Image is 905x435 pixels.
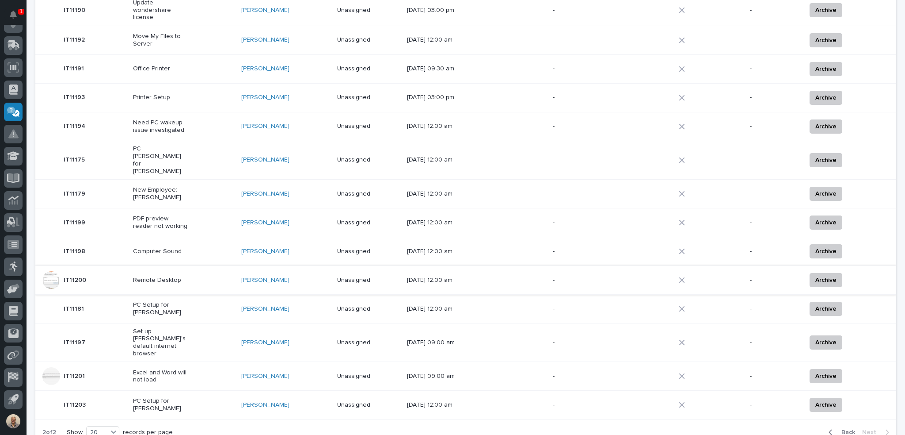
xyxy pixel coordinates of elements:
[750,373,799,380] p: -
[35,208,896,237] tr: IT11199IT11199 PDF preview reader not working[PERSON_NAME] Unassigned[DATE] 12:00 am--Archive
[815,217,837,228] span: Archive
[815,5,837,15] span: Archive
[810,62,842,76] button: Archive
[133,301,188,316] p: PC Setup for [PERSON_NAME]
[35,141,896,179] tr: IT11175IT11175 PC [PERSON_NAME] for [PERSON_NAME][PERSON_NAME] Unassigned[DATE] 12:00 am--Archive
[810,119,842,134] button: Archive
[810,244,842,258] button: Archive
[337,277,392,284] p: Unassigned
[553,190,608,198] p: -
[133,119,188,134] p: Need PC wakeup issue investigated
[64,275,88,284] p: IT11200
[750,156,799,164] p: -
[337,156,392,164] p: Unassigned
[64,92,87,101] p: IT11193
[133,94,188,101] p: Printer Setup
[553,305,608,313] p: -
[133,369,188,384] p: Excel and Word will not load
[64,217,87,227] p: IT11199
[64,246,87,255] p: IT11198
[241,248,289,255] a: [PERSON_NAME]
[64,63,86,73] p: IT11191
[35,294,896,323] tr: IT11181IT11181 PC Setup for [PERSON_NAME][PERSON_NAME] Unassigned[DATE] 12:00 am--Archive
[810,3,842,17] button: Archive
[810,153,842,167] button: Archive
[337,94,392,101] p: Unassigned
[750,401,799,409] p: -
[337,65,392,73] p: Unassigned
[407,123,462,130] p: [DATE] 12:00 am
[750,277,799,284] p: -
[750,123,799,130] p: -
[241,339,289,346] a: [PERSON_NAME]
[810,91,842,105] button: Archive
[810,33,842,47] button: Archive
[241,94,289,101] a: [PERSON_NAME]
[810,273,842,287] button: Archive
[750,36,799,44] p: -
[64,371,87,380] p: IT11201
[241,65,289,73] a: [PERSON_NAME]
[337,401,392,409] p: Unassigned
[750,94,799,101] p: -
[810,302,842,316] button: Archive
[35,26,896,54] tr: IT11192IT11192 Move My Files to Server[PERSON_NAME] Unassigned[DATE] 12:00 am--Archive
[241,7,289,14] a: [PERSON_NAME]
[810,398,842,412] button: Archive
[337,305,392,313] p: Unassigned
[64,189,87,198] p: IT11179
[553,401,608,409] p: -
[64,304,86,313] p: IT11181
[815,64,837,74] span: Archive
[553,156,608,164] p: -
[35,112,896,141] tr: IT11194IT11194 Need PC wakeup issue investigated[PERSON_NAME] Unassigned[DATE] 12:00 am--Archive
[64,121,87,130] p: IT11194
[337,248,392,255] p: Unassigned
[407,305,462,313] p: [DATE] 12:00 am
[815,155,837,166] span: Archive
[35,237,896,266] tr: IT11198IT11198 Computer Sound[PERSON_NAME] Unassigned[DATE] 12:00 am--Archive
[815,189,837,199] span: Archive
[64,35,87,44] p: IT11192
[815,92,837,103] span: Archive
[337,339,392,346] p: Unassigned
[407,248,462,255] p: [DATE] 12:00 am
[241,156,289,164] a: [PERSON_NAME]
[64,5,87,14] p: IT11190
[64,400,87,409] p: IT11203
[407,156,462,164] p: [DATE] 12:00 am
[337,7,392,14] p: Unassigned
[750,65,799,73] p: -
[553,339,608,346] p: -
[407,277,462,284] p: [DATE] 12:00 am
[35,391,896,420] tr: IT11203IT11203 PC Setup for [PERSON_NAME][PERSON_NAME] Unassigned[DATE] 12:00 am--Archive
[815,337,837,348] span: Archive
[407,190,462,198] p: [DATE] 12:00 am
[810,187,842,201] button: Archive
[810,216,842,230] button: Archive
[750,219,799,227] p: -
[133,215,188,230] p: PDF preview reader not working
[337,373,392,380] p: Unassigned
[241,219,289,227] a: [PERSON_NAME]
[750,248,799,255] p: -
[750,305,799,313] p: -
[750,7,799,14] p: -
[133,328,188,358] p: Set up [PERSON_NAME]'s default internet browser
[407,219,462,227] p: [DATE] 12:00 am
[133,248,188,255] p: Computer Sound
[133,33,188,48] p: Move My Files to Server
[337,219,392,227] p: Unassigned
[241,123,289,130] a: [PERSON_NAME]
[553,219,608,227] p: -
[553,248,608,255] p: -
[35,362,896,391] tr: IT11201IT11201 Excel and Word will not load[PERSON_NAME] Unassigned[DATE] 09:00 am--Archive
[133,65,188,73] p: Office Printer
[407,94,462,101] p: [DATE] 03:00 pm
[241,190,289,198] a: [PERSON_NAME]
[553,94,608,101] p: -
[11,11,23,25] div: Notifications1
[553,7,608,14] p: -
[35,83,896,112] tr: IT11193IT11193 Printer Setup[PERSON_NAME] Unassigned[DATE] 03:00 pm--Archive
[241,305,289,313] a: [PERSON_NAME]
